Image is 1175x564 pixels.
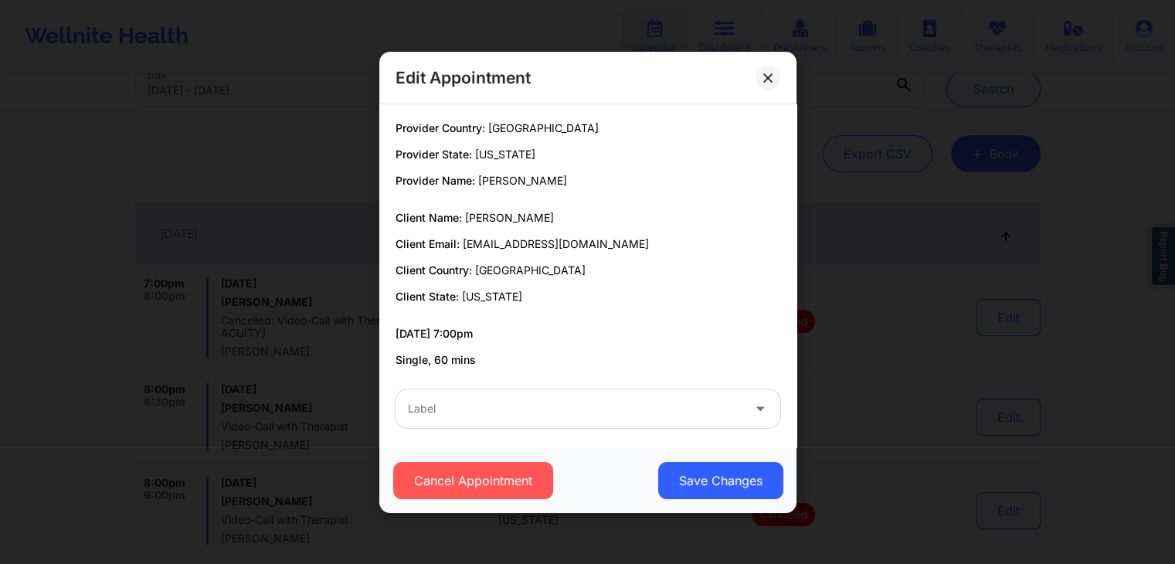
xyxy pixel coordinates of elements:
[396,263,780,278] p: Client Country:
[475,148,535,161] span: [US_STATE]
[396,121,780,136] p: Provider Country:
[396,67,531,88] h2: Edit Appointment
[396,147,780,162] p: Provider State:
[478,174,567,187] span: [PERSON_NAME]
[396,326,780,341] p: [DATE] 7:00pm
[475,263,586,277] span: [GEOGRAPHIC_DATA]
[396,173,780,189] p: Provider Name:
[488,121,599,134] span: [GEOGRAPHIC_DATA]
[465,211,554,224] span: [PERSON_NAME]
[396,210,780,226] p: Client Name:
[462,290,522,303] span: [US_STATE]
[657,462,783,499] button: Save Changes
[463,237,649,250] span: [EMAIL_ADDRESS][DOMAIN_NAME]
[396,352,780,368] p: Single, 60 mins
[396,289,780,304] p: Client State:
[392,462,552,499] button: Cancel Appointment
[396,236,780,252] p: Client Email:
